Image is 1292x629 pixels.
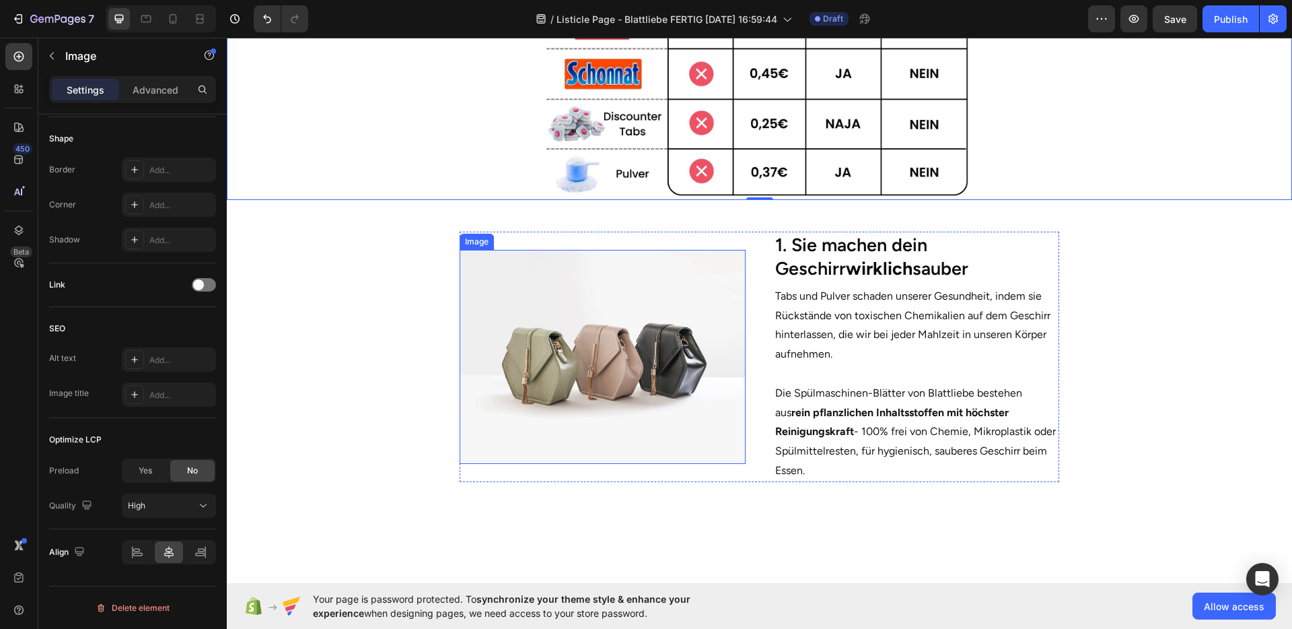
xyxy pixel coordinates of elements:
[139,465,152,477] span: Yes
[823,13,843,25] span: Draft
[122,494,216,518] button: High
[254,5,308,32] div: Undo/Redo
[557,12,777,26] span: Listicle Page - Blattliebe FERTIG [DATE] 16:59:44
[49,164,75,176] div: Border
[548,249,831,327] p: Tabs und Pulver schaden unserer Gesundheit, indem sie Rückstände von toxischen Chemikalien auf de...
[187,465,198,477] span: No
[96,600,170,616] div: Delete element
[49,352,76,364] div: Alt text
[233,212,518,426] img: image_demo.jpg
[149,234,213,246] div: Add...
[128,500,145,510] span: High
[1192,593,1276,620] button: Allow access
[49,323,65,335] div: SEO
[49,199,76,211] div: Corner
[5,5,100,32] button: 7
[49,133,73,145] div: Shape
[49,234,80,246] div: Shadow
[1246,563,1279,595] div: Open Intercom Messenger
[1203,5,1259,32] button: Publish
[49,497,95,515] div: Quality
[1204,599,1264,614] span: Allow access
[149,199,213,211] div: Add...
[313,593,690,619] span: synchronize your theme style & enhance your experience
[49,543,87,562] div: Align
[1164,13,1186,25] span: Save
[1153,5,1197,32] button: Save
[10,246,32,257] div: Beta
[149,164,213,176] div: Add...
[133,83,178,97] p: Advanced
[65,48,180,64] p: Image
[67,83,104,97] p: Settings
[548,346,831,443] p: Die Spülmaschinen-Blätter von Blattliebe bestehen aus - 100% frei von Chemie, Mikroplastik oder S...
[548,368,782,401] strong: rein pflanzlichen Inhaltsstoffen mit höchster Reinigungskraft
[547,194,832,244] h2: 1. Sie machen dein Geschirr sauber
[49,279,65,291] div: Link
[49,597,216,619] button: Delete element
[49,434,102,446] div: Optimize LCP
[1214,12,1248,26] div: Publish
[619,220,686,242] strong: wirklich
[149,354,213,366] div: Add...
[313,592,743,620] span: Your page is password protected. To when designing pages, we need access to your store password.
[49,465,79,477] div: Preload
[236,198,264,210] div: Image
[49,387,89,399] div: Image title
[88,11,94,27] p: 7
[227,38,1292,583] iframe: Design area
[550,12,554,26] span: /
[149,389,213,401] div: Add...
[13,143,32,154] div: 450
